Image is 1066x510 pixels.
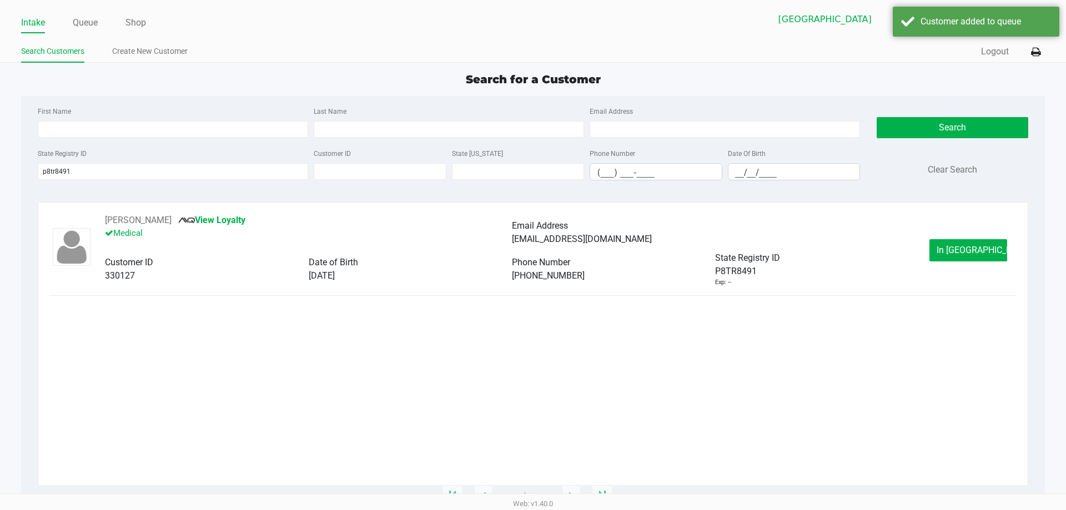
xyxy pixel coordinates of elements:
[590,107,633,117] label: Email Address
[314,149,351,159] label: Customer ID
[452,149,503,159] label: State [US_STATE]
[466,73,601,86] span: Search for a Customer
[728,149,766,159] label: Date Of Birth
[512,220,568,231] span: Email Address
[592,485,613,507] app-submit-button: Move to last page
[105,257,153,267] span: Customer ID
[38,107,71,117] label: First Name
[778,13,882,26] span: [GEOGRAPHIC_DATA]
[21,15,45,31] a: Intake
[921,15,1051,28] div: Customer added to queue
[715,278,731,287] div: Exp: --
[590,163,722,180] kendo-maskedtextbox: Format: (999) 999-9999
[105,227,511,243] p: Medical
[21,44,84,58] a: Search Customers
[590,149,635,159] label: Phone Number
[105,270,135,281] span: 330127
[562,485,581,507] app-submit-button: Next
[513,499,553,508] span: Web: v1.40.0
[715,253,780,263] span: State Registry ID
[474,485,493,507] app-submit-button: Previous
[125,15,146,31] a: Shop
[877,117,1028,138] button: Search
[937,245,1030,255] span: In [GEOGRAPHIC_DATA]
[442,485,463,507] app-submit-button: Move to first page
[715,265,757,278] span: P8TR8491
[38,149,87,159] label: State Registry ID
[512,257,570,267] span: Phone Number
[590,164,722,181] input: Format: (999) 999-9999
[512,234,652,244] span: [EMAIL_ADDRESS][DOMAIN_NAME]
[928,163,977,176] button: Clear Search
[728,164,860,181] input: Format: MM/DD/YYYY
[112,44,188,58] a: Create New Customer
[728,163,861,180] kendo-maskedtextbox: Format: MM/DD/YYYY
[504,491,551,502] span: 1 - 1 of 1 items
[309,270,335,281] span: [DATE]
[105,214,172,227] button: See customer info
[309,257,358,267] span: Date of Birth
[888,6,909,32] button: Select
[929,239,1007,261] button: In [GEOGRAPHIC_DATA]
[512,270,585,281] span: [PHONE_NUMBER]
[178,215,245,225] a: View Loyalty
[73,15,98,31] a: Queue
[981,45,1009,58] button: Logout
[314,107,346,117] label: Last Name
